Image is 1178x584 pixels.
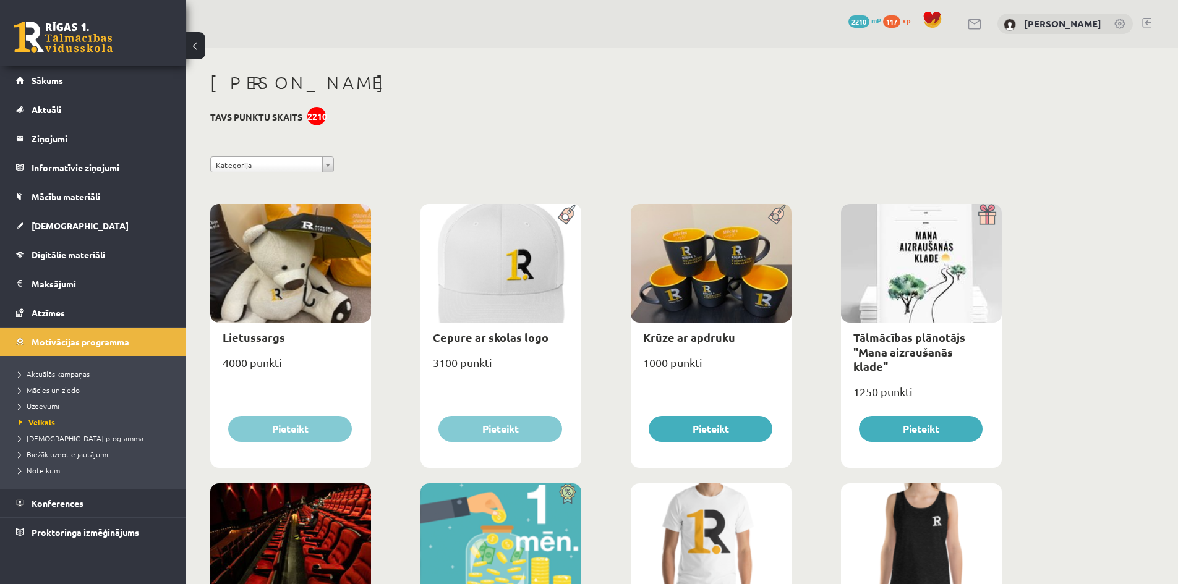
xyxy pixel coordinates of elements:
[210,156,334,172] a: Kategorija
[19,417,55,427] span: Veikals
[19,417,173,428] a: Veikals
[883,15,916,25] a: 117 xp
[228,416,352,442] button: Pieteikt
[853,330,965,373] a: Tālmācības plānotājs "Mana aizraušanās klade"
[32,497,83,509] span: Konferences
[420,352,581,383] div: 3100 punkti
[19,433,143,443] span: [DEMOGRAPHIC_DATA] programma
[433,330,548,344] a: Cepure ar skolas logo
[1024,17,1101,30] a: [PERSON_NAME]
[19,368,173,379] a: Aktuālās kampaņas
[32,336,129,347] span: Motivācijas programma
[553,204,581,225] img: Populāra prece
[19,433,173,444] a: [DEMOGRAPHIC_DATA] programma
[210,112,302,122] h3: Tavs punktu skaits
[841,381,1002,412] div: 1250 punkti
[16,124,170,153] a: Ziņojumi
[32,153,170,182] legend: Informatīvie ziņojumi
[32,527,139,538] span: Proktoringa izmēģinājums
[32,75,63,86] span: Sākums
[14,22,113,53] a: Rīgas 1. Tālmācības vidusskola
[902,15,910,25] span: xp
[438,416,562,442] button: Pieteikt
[16,95,170,124] a: Aktuāli
[16,328,170,356] a: Motivācijas programma
[32,269,170,298] legend: Maksājumi
[19,385,80,395] span: Mācies un ziedo
[32,220,129,231] span: [DEMOGRAPHIC_DATA]
[16,182,170,211] a: Mācību materiāli
[32,249,105,260] span: Digitālie materiāli
[859,416,983,442] button: Pieteikt
[19,449,173,460] a: Biežāk uzdotie jautājumi
[764,204,792,225] img: Populāra prece
[1004,19,1016,31] img: Kristina Pučko
[16,211,170,240] a: [DEMOGRAPHIC_DATA]
[16,153,170,182] a: Informatīvie ziņojumi
[631,352,792,383] div: 1000 punkti
[16,269,170,298] a: Maksājumi
[16,489,170,517] a: Konferences
[19,369,90,379] span: Aktuālās kampaņas
[223,330,285,344] a: Lietussargs
[210,352,371,383] div: 4000 punkti
[216,157,317,173] span: Kategorija
[19,400,173,412] a: Uzdevumi
[32,191,100,202] span: Mācību materiāli
[32,307,65,318] span: Atzīmes
[871,15,881,25] span: mP
[19,384,173,396] a: Mācies un ziedo
[16,298,170,327] a: Atzīmes
[210,72,1002,93] h1: [PERSON_NAME]
[16,66,170,95] a: Sākums
[649,416,772,442] button: Pieteikt
[883,15,900,28] span: 117
[974,204,1002,225] img: Dāvana ar pārsteigumu
[848,15,881,25] a: 2210 mP
[16,240,170,269] a: Digitālie materiāli
[848,15,869,28] span: 2210
[32,124,170,153] legend: Ziņojumi
[643,330,735,344] a: Krūze ar apdruku
[19,465,62,475] span: Noteikumi
[16,518,170,546] a: Proktoringa izmēģinājums
[307,107,326,125] div: 2210
[19,449,108,459] span: Biežāk uzdotie jautājumi
[553,483,581,504] img: Atlaide
[19,465,173,476] a: Noteikumi
[32,104,61,115] span: Aktuāli
[19,401,59,411] span: Uzdevumi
